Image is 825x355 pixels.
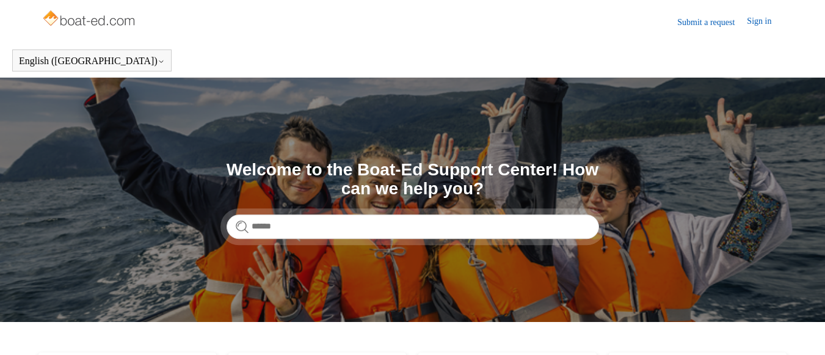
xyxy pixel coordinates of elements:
button: English ([GEOGRAPHIC_DATA]) [19,56,165,67]
a: Sign in [747,15,783,29]
h1: Welcome to the Boat-Ed Support Center! How can we help you? [227,161,599,199]
div: Live chat [793,323,825,355]
input: Search [227,214,599,239]
a: Submit a request [677,16,747,29]
img: Boat-Ed Help Center home page [42,7,139,32]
